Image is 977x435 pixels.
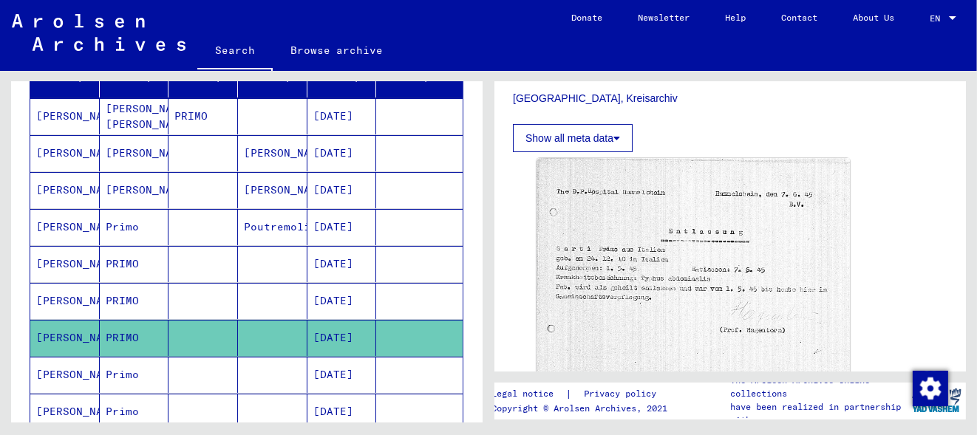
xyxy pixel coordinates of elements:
[491,402,674,415] p: Copyright © Arolsen Archives, 2021
[238,135,307,171] mat-cell: [PERSON_NAME]
[30,209,100,245] mat-cell: [PERSON_NAME]
[100,357,169,393] mat-cell: Primo
[307,283,377,319] mat-cell: [DATE]
[731,374,908,400] p: The Arolsen Archives online collections
[30,357,100,393] mat-cell: [PERSON_NAME]
[100,283,169,319] mat-cell: PRIMO
[30,172,100,208] mat-cell: [PERSON_NAME]
[238,172,307,208] mat-cell: [PERSON_NAME]
[100,320,169,356] mat-cell: PRIMO
[30,394,100,430] mat-cell: [PERSON_NAME]
[273,32,401,68] a: Browse archive
[30,283,100,319] mat-cell: [PERSON_NAME]
[238,209,307,245] mat-cell: Poutremoli/Pontremoli
[30,135,100,171] mat-cell: [PERSON_NAME]
[307,172,377,208] mat-cell: [DATE]
[491,386,674,402] div: |
[912,370,947,405] div: Change consent
[731,400,908,427] p: have been realized in partnership with
[100,135,169,171] mat-cell: [PERSON_NAME]
[491,386,565,402] a: Legal notice
[513,91,947,106] p: [GEOGRAPHIC_DATA], Kreisarchiv
[307,320,377,356] mat-cell: [DATE]
[100,209,169,245] mat-cell: Primo
[307,98,377,134] mat-cell: [DATE]
[537,158,850,374] img: 001.jpg
[307,394,377,430] mat-cell: [DATE]
[913,371,948,406] img: Change consent
[168,98,238,134] mat-cell: PRIMO
[513,124,633,152] button: Show all meta data
[307,246,377,282] mat-cell: [DATE]
[100,394,169,430] mat-cell: Primo
[307,357,377,393] mat-cell: [DATE]
[30,98,100,134] mat-cell: [PERSON_NAME]
[30,246,100,282] mat-cell: [PERSON_NAME]
[930,13,946,24] span: EN
[909,382,964,419] img: yv_logo.png
[307,209,377,245] mat-cell: [DATE]
[100,98,169,134] mat-cell: [PERSON_NAME] [PERSON_NAME]
[100,172,169,208] mat-cell: [PERSON_NAME]
[307,135,377,171] mat-cell: [DATE]
[100,246,169,282] mat-cell: PRIMO
[197,32,273,71] a: Search
[12,14,185,51] img: Arolsen_neg.svg
[572,386,674,402] a: Privacy policy
[30,320,100,356] mat-cell: [PERSON_NAME]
